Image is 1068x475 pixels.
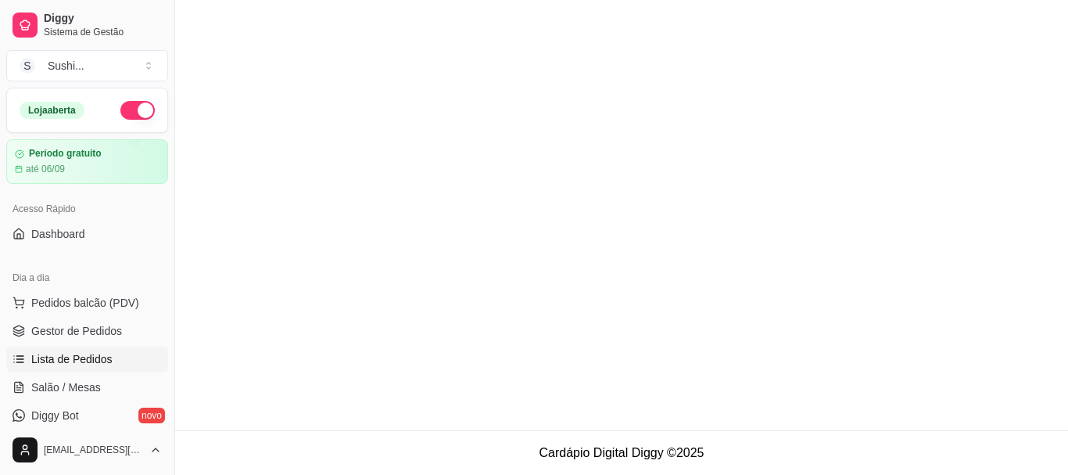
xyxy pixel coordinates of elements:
span: Salão / Mesas [31,380,101,395]
div: Acesso Rápido [6,196,168,221]
button: Pedidos balcão (PDV) [6,290,168,315]
div: Sushi ... [48,58,84,74]
a: Gestor de Pedidos [6,318,168,344]
span: Diggy [44,12,162,26]
span: S [20,58,35,74]
a: Lista de Pedidos [6,347,168,372]
article: até 06/09 [26,163,65,175]
a: Salão / Mesas [6,375,168,400]
span: Lista de Pedidos [31,351,113,367]
footer: Cardápio Digital Diggy © 2025 [175,430,1068,475]
button: Alterar Status [120,101,155,120]
span: Pedidos balcão (PDV) [31,295,139,311]
div: Dia a dia [6,265,168,290]
span: Diggy Bot [31,408,79,423]
div: Loja aberta [20,102,84,119]
span: Gestor de Pedidos [31,323,122,339]
a: Dashboard [6,221,168,246]
span: Sistema de Gestão [44,26,162,38]
span: Dashboard [31,226,85,242]
article: Período gratuito [29,148,102,160]
button: Select a team [6,50,168,81]
a: Período gratuitoaté 06/09 [6,139,168,184]
span: [EMAIL_ADDRESS][DOMAIN_NAME] [44,444,143,456]
a: Diggy Botnovo [6,403,168,428]
button: [EMAIL_ADDRESS][DOMAIN_NAME] [6,431,168,469]
a: DiggySistema de Gestão [6,6,168,44]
